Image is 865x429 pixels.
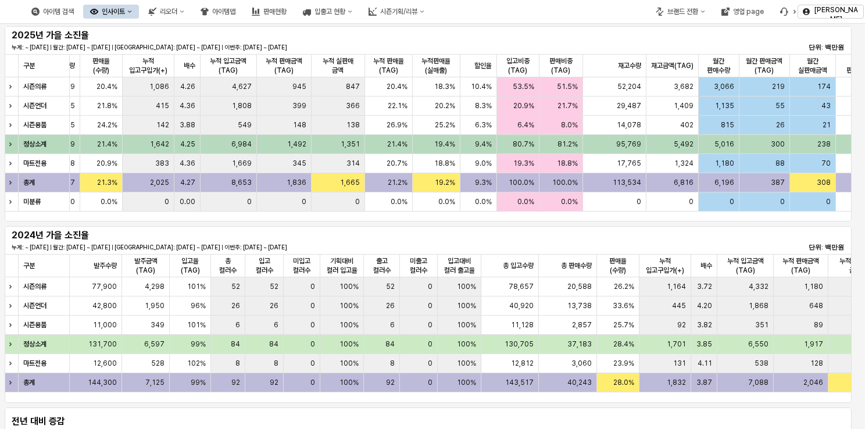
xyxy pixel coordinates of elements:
[296,5,359,19] button: 입출고 현황
[245,5,294,19] button: 판매현황
[180,82,195,91] span: 4.26
[776,120,785,130] span: 26
[274,359,278,368] span: 8
[428,282,432,291] span: 0
[821,159,831,168] span: 70
[780,197,785,206] span: 0
[817,178,831,187] span: 308
[697,282,712,291] span: 3.72
[457,339,476,349] span: 100%
[180,197,195,206] span: 0.00
[97,178,117,187] span: 21.3%
[817,140,831,149] span: 238
[340,178,360,187] span: 1,665
[714,178,734,187] span: 6,196
[511,359,534,368] span: 12,812
[339,339,359,349] span: 100%
[474,61,492,70] span: 할인율
[714,140,734,149] span: 5,016
[572,320,592,330] span: 2,857
[23,159,47,167] strong: 마트전용
[388,178,408,187] span: 21.2%
[247,197,252,206] span: 0
[127,56,169,75] span: 누적 입고구입가(+)
[696,339,712,349] span: 3.85
[457,359,476,368] span: 100%
[617,120,642,130] span: 14,078
[434,82,455,91] span: 18.3%
[387,140,408,149] span: 21.4%
[12,43,567,52] p: 누계: ~ [DATE] | 월간: [DATE] ~ [DATE] | [GEOGRAPHIC_DATA]: [DATE] ~ [DATE] | 이번주: [DATE] ~ [DATE]
[438,197,455,206] span: 0.0%
[813,5,859,24] p: [PERSON_NAME]
[238,120,252,130] span: 549
[191,378,206,387] span: 99%
[270,301,278,310] span: 26
[826,197,831,206] span: 0
[43,8,74,16] div: 아이템 검색
[339,320,359,330] span: 100%
[5,354,20,373] div: Expand row
[310,301,315,310] span: 0
[388,101,408,110] span: 22.1%
[380,8,417,16] div: 시즌기획/리뷰
[194,5,242,19] div: 아이템맵
[5,192,20,211] div: Expand row
[417,56,455,75] span: 누적판매율(실매출)
[70,197,75,206] span: 0
[174,256,206,275] span: 입고율(TAG)
[567,282,592,291] span: 20,588
[23,102,47,110] strong: 시즌언더
[151,359,165,368] span: 528
[232,101,252,110] span: 1,808
[85,56,117,75] span: 판매율(수량)
[517,120,534,130] span: 6.4%
[562,197,578,206] span: 0.0%
[231,178,252,187] span: 8,653
[23,302,47,310] strong: 시즌언더
[391,197,408,206] span: 0.0%
[672,301,686,310] span: 445
[558,140,578,149] span: 81.2%
[101,197,117,206] span: 0.0%
[205,56,252,75] span: 누적 입고금액(TAG)
[557,82,578,91] span: 51.5%
[674,178,694,187] span: 6,816
[346,101,360,110] span: 366
[517,197,534,206] span: 0.0%
[675,159,694,168] span: 1,324
[250,256,279,275] span: 입고 컬러수
[617,159,642,168] span: 17,765
[93,320,117,330] span: 11,000
[5,116,20,134] div: Expand row
[557,159,578,168] span: 18.8%
[5,96,20,115] div: Expand row
[649,5,712,19] button: 브랜드 전환
[96,159,117,168] span: 20.9%
[715,101,734,110] span: 1,135
[503,261,534,270] span: 총 입고수량
[191,301,206,310] span: 96%
[232,82,252,91] span: 4,627
[714,82,734,91] span: 3,066
[270,378,278,387] span: 92
[184,61,195,70] span: 배수
[212,8,235,16] div: 아이템맵
[310,282,315,291] span: 0
[269,339,278,349] span: 84
[231,378,240,387] span: 92
[12,230,151,241] h5: 2024년 가을 소진율
[292,101,306,110] span: 399
[390,359,395,368] span: 8
[744,56,785,75] span: 월간 판매금액(TAG)
[689,197,694,206] span: 0
[677,320,686,330] span: 92
[697,301,712,310] span: 4.20
[23,61,35,70] span: 구분
[773,5,802,19] div: Menu item 6
[509,178,534,187] span: 100.0%
[23,283,47,291] strong: 시즌의류
[346,120,360,130] span: 138
[544,56,578,75] span: 판매비중(TAG)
